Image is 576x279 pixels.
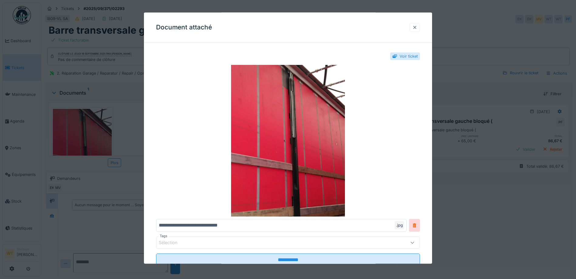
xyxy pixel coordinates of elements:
img: 12d59124-b385-45c4-8fe8-8169854c0380-17568167098167015815226721204473.jpg [156,65,420,217]
h3: Document attaché [156,24,212,31]
div: Sélection [159,240,186,246]
div: .jpg [395,221,404,230]
label: Tags [158,234,169,239]
div: Voir ticket [400,53,418,59]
